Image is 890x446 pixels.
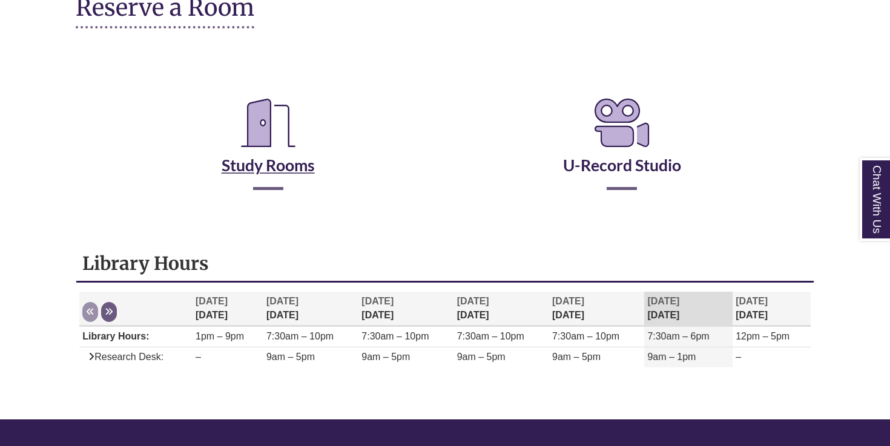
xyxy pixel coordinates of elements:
span: [DATE] [736,296,768,306]
span: 9am – 5pm [361,352,410,362]
span: – [196,352,201,362]
span: [DATE] [196,296,228,306]
span: [DATE] [647,296,679,306]
span: 9am – 5pm [266,352,315,362]
span: 1pm – 9pm [196,331,244,341]
button: Next week [101,302,117,322]
div: Libchat [76,401,814,407]
span: [DATE] [266,296,298,306]
span: [DATE] [457,296,489,306]
span: 9am – 5pm [552,352,601,362]
span: – [736,352,741,362]
span: [DATE] [361,296,394,306]
span: 7:30am – 10pm [552,331,619,341]
th: [DATE] [263,292,358,326]
th: [DATE] [454,292,549,326]
button: Previous week [82,302,98,322]
div: Reserve a Room [76,59,814,226]
span: 7:30am – 10pm [457,331,524,341]
th: [DATE] [358,292,453,326]
span: 12pm – 5pm [736,331,789,341]
span: 7:30am – 10pm [361,331,429,341]
th: [DATE] [549,292,644,326]
span: 9am – 5pm [457,352,506,362]
td: Library Hours: [79,327,193,347]
span: Research Desk: [82,352,163,362]
th: [DATE] [733,292,811,326]
a: Study Rooms [222,125,315,175]
h1: Library Hours [82,252,808,275]
span: 9am – 1pm [647,352,696,362]
div: Library Hours [76,246,814,389]
a: U-Record Studio [563,125,681,175]
th: [DATE] [644,292,733,326]
span: 7:30am – 6pm [647,331,709,341]
span: [DATE] [552,296,584,306]
th: [DATE] [193,292,263,326]
span: 7:30am – 10pm [266,331,334,341]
